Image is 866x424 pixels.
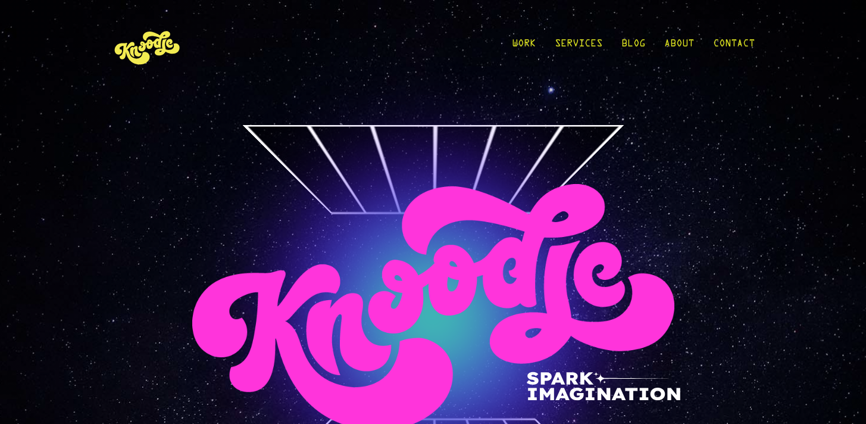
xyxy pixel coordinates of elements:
a: Services [555,19,602,74]
a: Work [512,19,536,74]
a: About [664,19,694,74]
img: KnoLogo(yellow) [112,19,183,74]
a: Blog [621,19,645,74]
a: Contact [713,19,755,74]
